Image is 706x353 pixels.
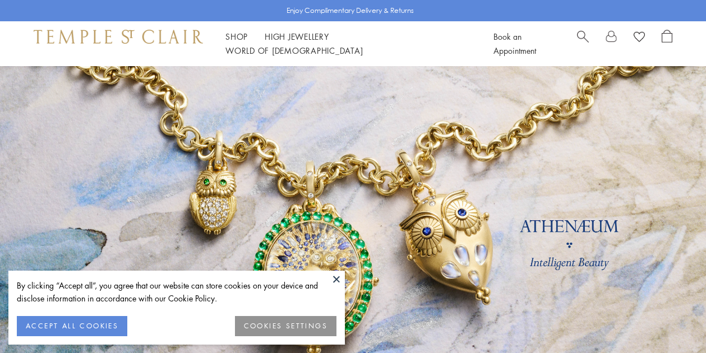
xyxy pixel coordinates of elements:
a: Book an Appointment [493,31,536,56]
a: View Wishlist [634,30,645,47]
div: By clicking “Accept all”, you agree that our website can store cookies on your device and disclos... [17,279,336,305]
nav: Main navigation [225,30,468,58]
p: Enjoy Complimentary Delivery & Returns [287,5,414,16]
a: Open Shopping Bag [662,30,672,58]
button: ACCEPT ALL COOKIES [17,316,127,336]
a: ShopShop [225,31,248,42]
a: Search [577,30,589,58]
button: COOKIES SETTINGS [235,316,336,336]
a: World of [DEMOGRAPHIC_DATA]World of [DEMOGRAPHIC_DATA] [225,45,363,56]
a: High JewelleryHigh Jewellery [265,31,329,42]
img: Temple St. Clair [34,30,203,43]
